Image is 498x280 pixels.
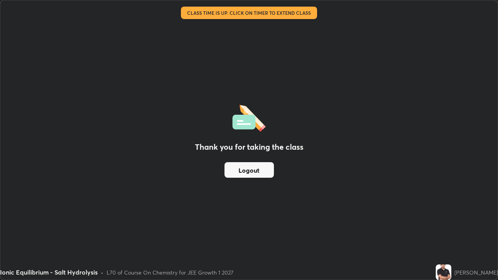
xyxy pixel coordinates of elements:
[101,268,103,276] div: •
[232,102,266,132] img: offlineFeedback.1438e8b3.svg
[436,264,451,280] img: 5fba970c85c7484fbef5fa1617cbed6b.jpg
[107,268,233,276] div: L70 of Course On Chemistry for JEE Growth 1 2027
[454,268,498,276] div: [PERSON_NAME]
[195,141,303,153] h2: Thank you for taking the class
[224,162,274,178] button: Logout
